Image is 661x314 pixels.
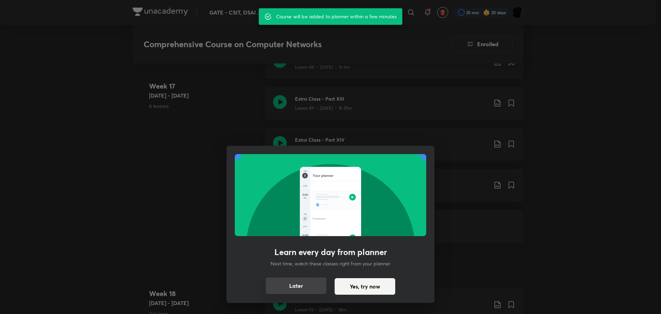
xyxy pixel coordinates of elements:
[304,175,306,177] g: 8
[266,277,326,294] button: Later
[276,10,397,23] div: Course will be added to planner within a few minutes
[303,226,307,227] g: 4 PM
[335,278,395,295] button: Yes, try now
[304,218,306,220] g: 9
[274,247,387,257] h3: Learn every day from planner
[313,174,334,178] g: Your planner
[304,197,306,199] g: PM
[303,171,306,172] g: JUN
[271,260,390,267] p: Next time, watch these classes right from your planner
[303,185,307,187] g: 4 PM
